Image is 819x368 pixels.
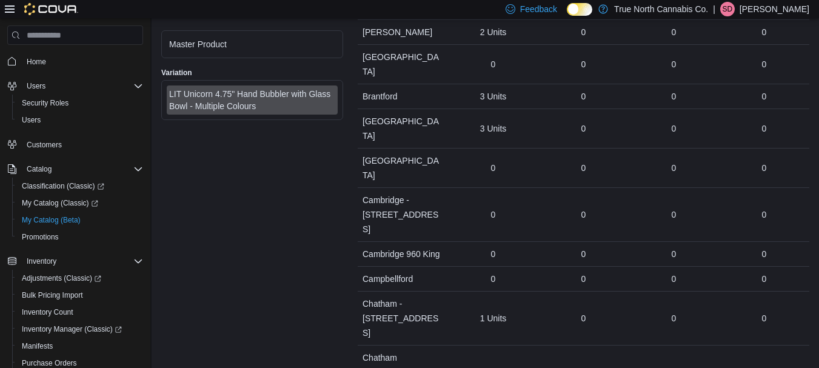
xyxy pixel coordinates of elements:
div: Master Product [169,38,335,50]
a: Adjustments (Classic) [17,271,106,286]
span: Brantford [363,89,398,104]
a: Home [22,55,51,69]
div: Sully Devine [720,2,735,16]
div: 0 [581,248,586,260]
span: Promotions [17,230,143,244]
div: 0 [581,312,586,324]
div: 0 [762,273,767,285]
a: My Catalog (Classic) [12,195,148,212]
span: Catalog [27,164,52,174]
span: Inventory Manager (Classic) [22,324,122,334]
button: My Catalog (Beta) [12,212,148,229]
a: My Catalog (Classic) [17,196,103,210]
div: 0 [581,58,586,70]
span: Security Roles [22,98,69,108]
div: 0 [762,26,767,38]
div: 0 [491,58,496,70]
a: Inventory Manager (Classic) [12,321,148,338]
span: Users [27,81,45,91]
input: Dark Mode [567,3,592,16]
span: Users [17,113,143,127]
div: 0 [762,58,767,70]
div: 0 [672,90,677,102]
div: 3 Units [480,122,507,135]
span: Inventory Count [17,305,143,319]
a: Promotions [17,230,64,244]
label: Variation [161,68,192,78]
span: Inventory Count [22,307,73,317]
a: Manifests [17,339,58,353]
span: Manifests [17,339,143,353]
span: Home [27,57,46,67]
div: 0 [762,90,767,102]
p: True North Cannabis Co. [614,2,708,16]
a: Inventory Count [17,305,78,319]
span: Cambridge - [STREET_ADDRESS] [363,193,443,236]
span: SD [723,2,733,16]
div: 0 [762,312,767,324]
div: 0 [581,26,586,38]
div: 0 [672,26,677,38]
div: 1 Units [480,312,507,324]
span: Feedback [520,3,557,15]
button: Users [2,78,148,95]
span: Inventory [27,256,56,266]
span: Security Roles [17,96,143,110]
span: Purchase Orders [22,358,77,368]
div: 0 [581,122,586,135]
button: Inventory Count [12,304,148,321]
button: Inventory [2,253,148,270]
span: Users [22,79,143,93]
span: My Catalog (Beta) [22,215,81,225]
span: [GEOGRAPHIC_DATA] [363,50,443,79]
div: 0 [672,312,677,324]
span: Home [22,53,143,69]
span: Catalog [22,162,143,176]
span: Inventory Manager (Classic) [17,322,143,336]
button: Bulk Pricing Import [12,287,148,304]
div: 0 [672,162,677,174]
button: Security Roles [12,95,148,112]
div: 0 [762,122,767,135]
div: 0 [762,162,767,174]
a: Users [17,113,45,127]
span: Campbellford [363,272,413,286]
div: 0 [672,273,677,285]
img: Cova [24,3,78,15]
a: Customers [22,138,67,152]
span: Cambridge 960 King [363,247,440,261]
button: Catalog [22,162,56,176]
span: My Catalog (Beta) [17,213,143,227]
div: 0 [581,162,586,174]
div: 0 [491,273,496,285]
div: 0 [491,209,496,221]
div: 2 Units [480,26,507,38]
button: Catalog [2,161,148,178]
span: Customers [22,137,143,152]
div: 0 [491,162,496,174]
div: 0 [672,248,677,260]
span: Classification (Classic) [22,181,104,191]
p: [PERSON_NAME] [740,2,809,16]
div: 0 [491,248,496,260]
a: My Catalog (Beta) [17,213,85,227]
button: Users [22,79,50,93]
div: 0 [672,209,677,221]
div: 0 [762,248,767,260]
a: Inventory Manager (Classic) [17,322,127,336]
div: 0 [672,58,677,70]
span: Inventory [22,254,143,269]
span: [GEOGRAPHIC_DATA] [363,114,443,143]
span: Promotions [22,232,59,242]
a: Classification (Classic) [17,179,109,193]
span: My Catalog (Classic) [17,196,143,210]
span: My Catalog (Classic) [22,198,98,208]
span: Manifests [22,341,53,351]
div: 0 [581,209,586,221]
p: | [713,2,715,16]
span: Bulk Pricing Import [17,288,143,303]
span: Bulk Pricing Import [22,290,83,300]
a: Classification (Classic) [12,178,148,195]
div: 0 [581,273,586,285]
